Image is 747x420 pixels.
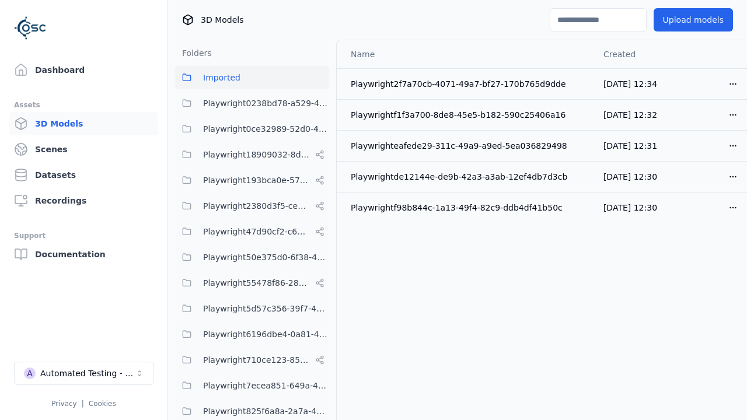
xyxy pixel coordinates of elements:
a: Cookies [89,400,116,408]
th: Created [594,40,672,68]
button: Playwright55478f86-28dc-49b8-8d1f-c7b13b14578c [175,271,329,295]
th: Name [337,40,594,68]
a: Dashboard [9,58,158,82]
span: [DATE] 12:30 [603,203,657,212]
img: Logo [14,12,47,44]
span: Playwright193bca0e-57fa-418d-8ea9-45122e711dc7 [203,173,310,187]
button: Imported [175,66,329,89]
a: Scenes [9,138,158,161]
span: Playwright2380d3f5-cebf-494e-b965-66be4d67505e [203,199,310,213]
div: Playwrightf98b844c-1a13-49f4-82c9-ddb4df41b50c [351,202,585,213]
button: Playwright18909032-8d07-45c5-9c81-9eec75d0b16b [175,143,329,166]
span: Playwright18909032-8d07-45c5-9c81-9eec75d0b16b [203,148,310,162]
a: Documentation [9,243,158,266]
span: [DATE] 12:30 [603,172,657,181]
span: Playwright6196dbe4-0a81-4e42-90fd-98fc1637004d [203,327,329,341]
span: Playwright50e375d0-6f38-48a7-96e0-b0dcfa24b72f [203,250,329,264]
span: Playwright7ecea851-649a-419a-985e-fcff41a98b20 [203,379,329,393]
a: Datasets [9,163,158,187]
span: [DATE] 12:32 [603,110,657,120]
button: Playwright5d57c356-39f7-47ed-9ab9-d0409ac6cddc [175,297,329,320]
button: Playwright0238bd78-a529-4bbf-b429-454e79a61c3f [175,92,329,115]
button: Playwright6196dbe4-0a81-4e42-90fd-98fc1637004d [175,323,329,346]
div: Assets [14,98,153,112]
button: Playwright193bca0e-57fa-418d-8ea9-45122e711dc7 [175,169,329,192]
div: Playwrightf1f3a700-8de8-45e5-b182-590c25406a16 [351,109,585,121]
div: A [24,367,36,379]
span: Playwright825f6a8a-2a7a-425c-94f7-650318982f69 [203,404,329,418]
a: Recordings [9,189,158,212]
button: Playwright50e375d0-6f38-48a7-96e0-b0dcfa24b72f [175,246,329,269]
span: 3D Models [201,14,243,26]
span: Playwright47d90cf2-c635-4353-ba3b-5d4538945666 [203,225,310,239]
div: Playwrighteafede29-311c-49a9-a9ed-5ea036829498 [351,140,585,152]
a: Privacy [51,400,76,408]
div: Playwrightde12144e-de9b-42a3-a3ab-12ef4db7d3cb [351,171,585,183]
button: Playwright710ce123-85fd-4f8c-9759-23c3308d8830 [175,348,329,372]
span: | [82,400,84,408]
a: 3D Models [9,112,158,135]
button: Playwright0ce32989-52d0-45cf-b5b9-59d5033d313a [175,117,329,141]
button: Playwright47d90cf2-c635-4353-ba3b-5d4538945666 [175,220,329,243]
button: Select a workspace [14,362,154,385]
button: Playwright2380d3f5-cebf-494e-b965-66be4d67505e [175,194,329,218]
span: Playwright55478f86-28dc-49b8-8d1f-c7b13b14578c [203,276,310,290]
span: [DATE] 12:34 [603,79,657,89]
h3: Folders [175,47,212,59]
span: Playwright0ce32989-52d0-45cf-b5b9-59d5033d313a [203,122,329,136]
div: Playwright2f7a70cb-4071-49a7-bf27-170b765d9dde [351,78,585,90]
span: Imported [203,71,240,85]
span: Playwright710ce123-85fd-4f8c-9759-23c3308d8830 [203,353,310,367]
button: Playwright7ecea851-649a-419a-985e-fcff41a98b20 [175,374,329,397]
button: Upload models [654,8,733,32]
span: Playwright0238bd78-a529-4bbf-b429-454e79a61c3f [203,96,329,110]
span: Playwright5d57c356-39f7-47ed-9ab9-d0409ac6cddc [203,302,329,316]
div: Automated Testing - Playwright [40,367,135,379]
div: Support [14,229,153,243]
span: [DATE] 12:31 [603,141,657,150]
